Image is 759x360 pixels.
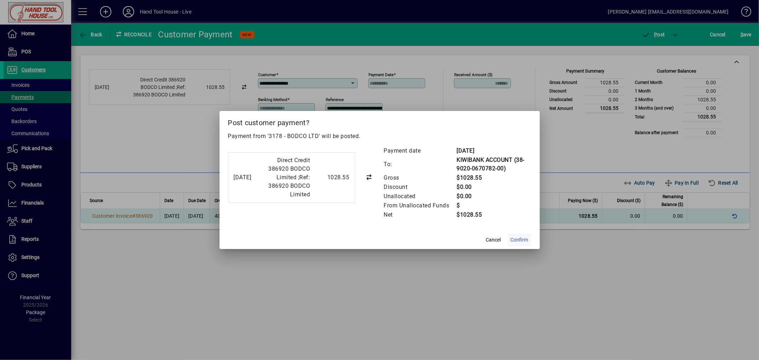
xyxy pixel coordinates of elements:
td: Discount [384,182,457,192]
td: Net [384,210,457,219]
div: 1028.55 [314,173,349,182]
td: $0.00 [457,182,531,192]
td: [DATE] [457,146,531,155]
td: KIWIBANK ACCOUNT (38-9020-0670782-00) [457,155,531,173]
td: $1028.55 [457,173,531,182]
td: Unallocated [384,192,457,201]
td: To: [384,155,457,173]
h2: Post customer payment? [220,111,540,132]
td: $0.00 [457,192,531,201]
td: $1028.55 [457,210,531,219]
td: Payment date [384,146,457,155]
span: Direct Credit 386920 BODCO Limited ;Ref: 386920 BODCO Limited [269,157,310,198]
p: Payment from '3178 - BODCO LTD' will be posted. [228,132,531,141]
td: Gross [384,173,457,182]
td: From Unallocated Funds [384,201,457,210]
button: Cancel [482,233,505,246]
div: [DATE] [234,173,252,182]
td: $ [457,201,531,210]
button: Confirm [508,233,531,246]
span: Cancel [486,236,501,244]
span: Confirm [511,236,528,244]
